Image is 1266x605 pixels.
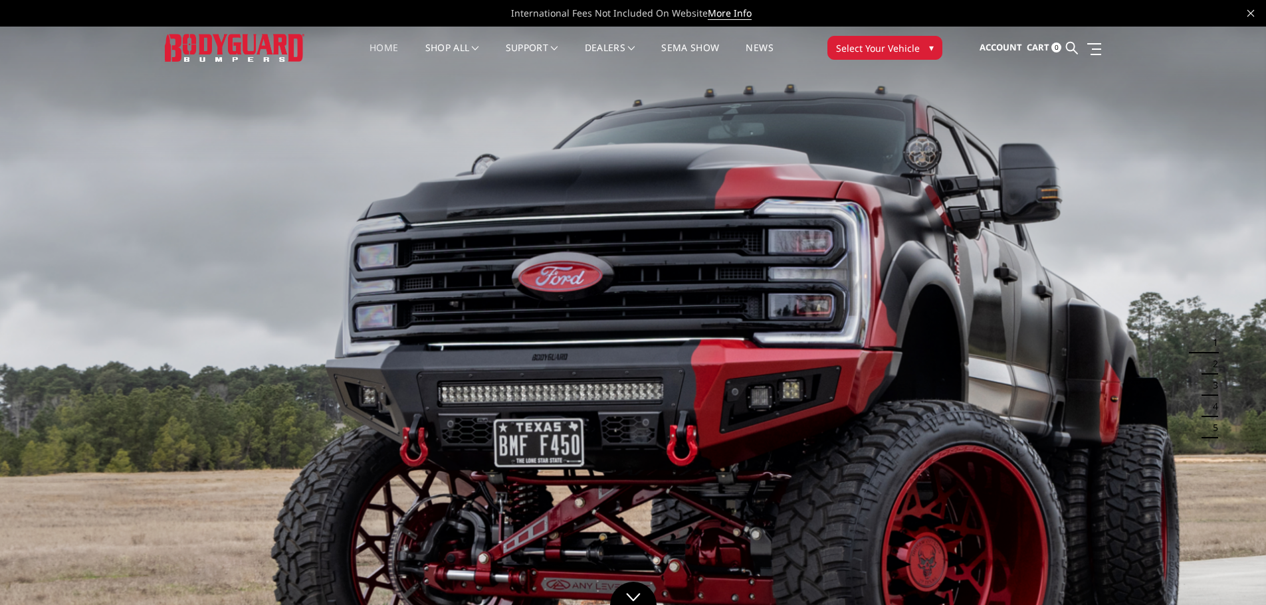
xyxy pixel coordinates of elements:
button: 3 of 5 [1205,375,1218,396]
a: shop all [425,43,479,69]
button: 1 of 5 [1205,332,1218,353]
a: News [746,43,773,69]
a: Home [369,43,398,69]
span: Select Your Vehicle [836,41,920,55]
a: Cart 0 [1027,30,1061,66]
a: Click to Down [610,582,657,605]
a: Account [980,30,1022,66]
span: Cart [1027,41,1049,53]
a: SEMA Show [661,43,719,69]
button: 4 of 5 [1205,396,1218,417]
span: 0 [1051,43,1061,52]
button: 5 of 5 [1205,417,1218,438]
span: Account [980,41,1022,53]
a: Dealers [585,43,635,69]
a: Support [506,43,558,69]
button: Select Your Vehicle [827,36,942,60]
span: ▾ [929,41,934,54]
a: More Info [708,7,752,20]
img: BODYGUARD BUMPERS [165,34,304,61]
button: 2 of 5 [1205,353,1218,375]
